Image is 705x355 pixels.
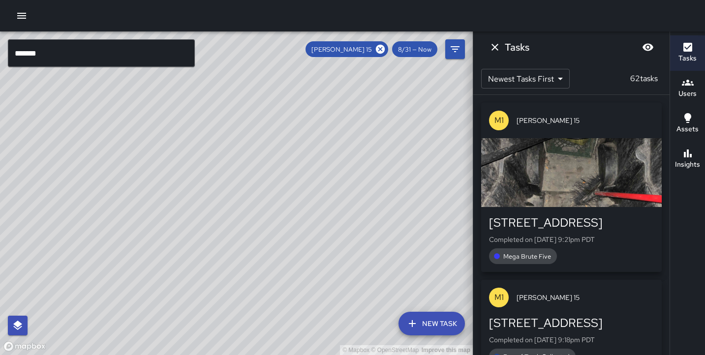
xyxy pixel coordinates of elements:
[497,252,557,261] span: Mega Brute Five
[392,45,437,54] span: 8/31 — Now
[494,115,504,126] p: M1
[489,235,654,244] p: Completed on [DATE] 9:21pm PDT
[678,53,697,64] h6: Tasks
[494,292,504,303] p: M1
[445,39,465,59] button: Filters
[489,215,654,231] div: [STREET_ADDRESS]
[505,39,529,55] h6: Tasks
[489,315,654,331] div: [STREET_ADDRESS]
[306,41,388,57] div: [PERSON_NAME] 15
[489,335,654,345] p: Completed on [DATE] 9:18pm PDT
[517,293,654,302] span: [PERSON_NAME] 15
[517,116,654,125] span: [PERSON_NAME] 15
[670,142,705,177] button: Insights
[670,106,705,142] button: Assets
[485,37,505,57] button: Dismiss
[675,159,700,170] h6: Insights
[670,71,705,106] button: Users
[398,312,465,335] button: New Task
[670,35,705,71] button: Tasks
[481,69,570,89] div: Newest Tasks First
[481,103,662,272] button: M1[PERSON_NAME] 15[STREET_ADDRESS]Completed on [DATE] 9:21pm PDTMega Brute Five
[676,124,699,135] h6: Assets
[306,45,378,54] span: [PERSON_NAME] 15
[626,73,662,85] p: 62 tasks
[638,37,658,57] button: Blur
[678,89,697,99] h6: Users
